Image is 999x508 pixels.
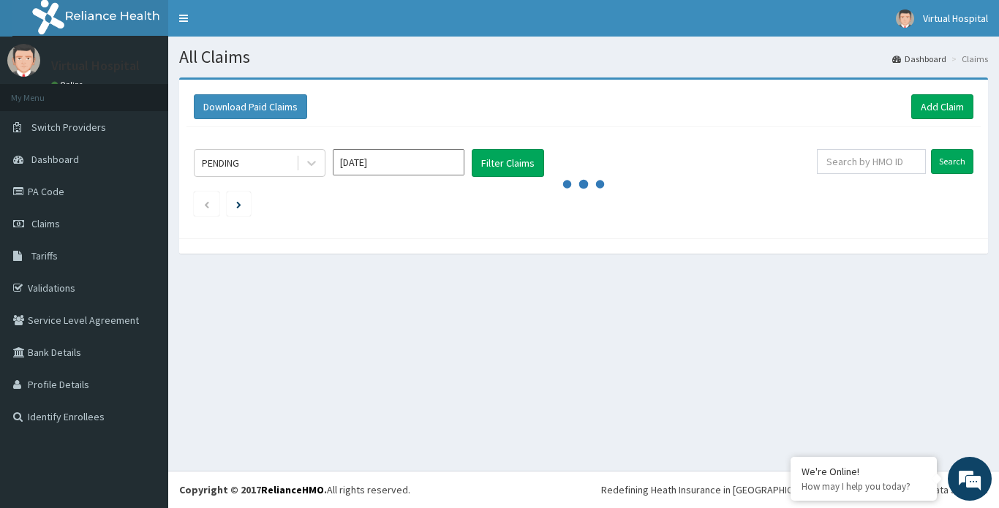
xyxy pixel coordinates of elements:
a: Online [51,80,86,90]
li: Claims [948,53,988,65]
span: Dashboard [31,153,79,166]
footer: All rights reserved. [168,471,999,508]
a: RelianceHMO [261,483,324,496]
a: Dashboard [892,53,946,65]
button: Filter Claims [472,149,544,177]
p: How may I help you today? [802,480,926,493]
div: We're Online! [802,465,926,478]
input: Search [931,149,973,174]
button: Download Paid Claims [194,94,307,119]
div: PENDING [202,156,239,170]
a: Previous page [203,197,210,211]
input: Select Month and Year [333,149,464,175]
span: Claims [31,217,60,230]
a: Add Claim [911,94,973,119]
h1: All Claims [179,48,988,67]
span: Virtual Hospital [923,12,988,25]
a: Next page [236,197,241,211]
span: Switch Providers [31,121,106,134]
strong: Copyright © 2017 . [179,483,327,496]
div: Redefining Heath Insurance in [GEOGRAPHIC_DATA] using Telemedicine and Data Science! [601,482,988,497]
p: Virtual Hospital [51,59,140,72]
svg: audio-loading [562,162,606,206]
input: Search by HMO ID [817,149,926,174]
span: Tariffs [31,249,58,262]
img: User Image [896,10,914,28]
img: User Image [7,44,40,77]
